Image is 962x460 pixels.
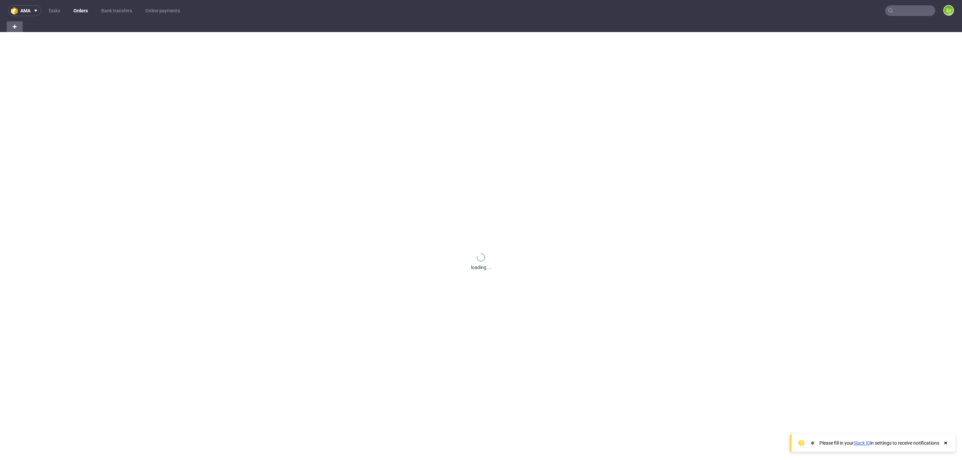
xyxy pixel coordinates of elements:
a: Slack ID [854,440,870,446]
a: Tasks [44,5,64,16]
div: Please fill in your in settings to receive notifications [819,440,939,446]
figcaption: EJ [944,6,953,15]
a: Bank transfers [97,5,136,16]
a: Orders [69,5,92,16]
button: ama [8,5,41,16]
div: loading ... [471,264,491,271]
a: Online payments [141,5,184,16]
img: Slack [809,440,816,446]
img: logo [11,7,20,15]
span: ama [20,8,30,13]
